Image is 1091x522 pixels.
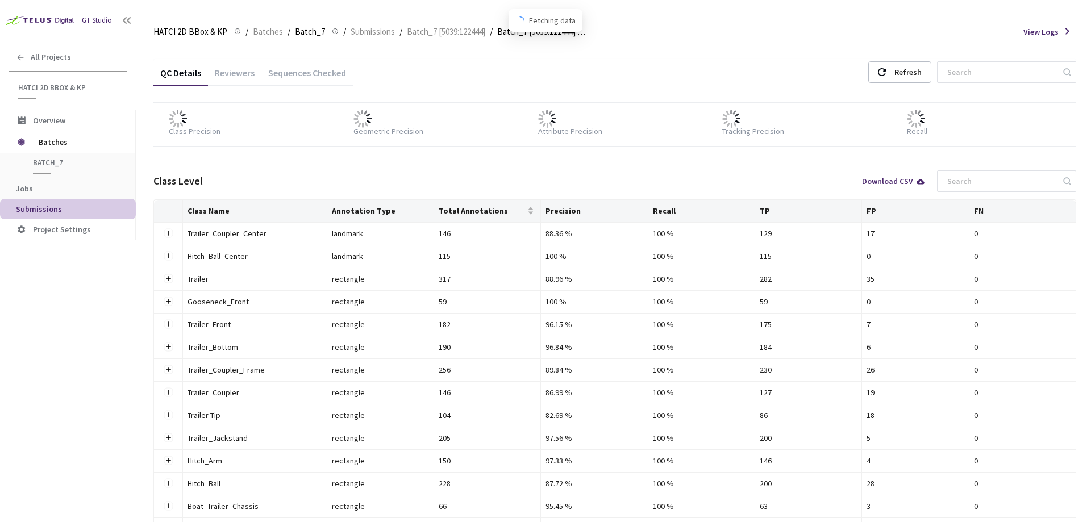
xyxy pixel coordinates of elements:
[332,454,429,467] div: rectangle
[653,295,750,308] div: 100 %
[439,250,536,262] div: 115
[545,477,643,490] div: 87.72 %
[497,25,589,39] span: Batch_7 [5039:122444] QC - [DATE]
[545,250,643,262] div: 100 %
[545,454,643,467] div: 97.33 %
[760,250,857,262] div: 115
[653,227,750,240] div: 100 %
[653,364,750,376] div: 100 %
[332,227,429,240] div: landmark
[867,454,964,467] div: 4
[332,364,429,376] div: rectangle
[862,200,969,223] th: FP
[545,409,643,421] div: 82.69 %
[434,200,541,223] th: Total Annotations
[545,227,643,240] div: 88.36 %
[653,273,750,285] div: 100 %
[760,386,857,399] div: 127
[867,364,964,376] div: 26
[332,250,429,262] div: landmark
[722,110,740,128] img: loader.gif
[439,295,536,308] div: 59
[353,110,372,128] img: loader.gif
[545,364,643,376] div: 89.84 %
[251,25,285,37] a: Batches
[974,250,1071,262] div: 0
[439,364,536,376] div: 256
[907,126,927,137] div: Recall
[188,409,313,421] div: Trailer-Tip
[760,500,857,512] div: 63
[164,320,173,329] button: Expand row
[188,432,313,444] div: Trailer_Jackstand
[295,25,325,39] span: Batch_7
[164,229,173,238] button: Expand row
[653,454,750,467] div: 100 %
[653,386,750,399] div: 100 %
[755,200,862,223] th: TP
[490,25,493,39] li: /
[1023,26,1059,37] span: View Logs
[332,273,429,285] div: rectangle
[538,126,602,137] div: Attribute Precision
[974,409,1071,421] div: 0
[153,174,203,189] div: Class Level
[867,386,964,399] div: 19
[760,364,857,376] div: 230
[439,273,536,285] div: 317
[188,341,313,353] div: Trailer_Bottom
[439,206,525,215] span: Total Annotations
[253,25,283,39] span: Batches
[974,386,1071,399] div: 0
[538,110,556,128] img: loader.gif
[867,477,964,490] div: 28
[288,25,290,39] li: /
[164,456,173,465] button: Expand row
[353,126,423,137] div: Geometric Precision
[343,25,346,39] li: /
[974,295,1071,308] div: 0
[169,126,220,137] div: Class Precision
[974,273,1071,285] div: 0
[332,386,429,399] div: rectangle
[907,110,925,128] img: loader.gif
[867,500,964,512] div: 3
[327,200,434,223] th: Annotation Type
[332,477,429,490] div: rectangle
[439,318,536,331] div: 182
[439,432,536,444] div: 205
[33,115,65,126] span: Overview
[541,200,648,223] th: Precision
[969,200,1076,223] th: FN
[33,158,117,168] span: Batch_7
[760,295,857,308] div: 59
[164,343,173,352] button: Expand row
[332,432,429,444] div: rectangle
[351,25,395,39] span: Submissions
[188,318,313,331] div: Trailer_Front
[722,126,784,137] div: Tracking Precision
[760,432,857,444] div: 200
[39,131,116,153] span: Batches
[407,25,485,39] span: Batch_7 [5039:122444]
[867,273,964,285] div: 35
[760,341,857,353] div: 184
[188,454,313,467] div: Hitch_Arm
[164,297,173,306] button: Expand row
[862,177,926,185] div: Download CSV
[648,200,755,223] th: Recall
[16,183,33,194] span: Jobs
[974,454,1071,467] div: 0
[529,14,576,27] span: Fetching data
[653,477,750,490] div: 100 %
[405,25,488,37] a: Batch_7 [5039:122444]
[82,15,112,26] div: GT Studio
[653,500,750,512] div: 100 %
[188,273,313,285] div: Trailer
[760,227,857,240] div: 129
[183,200,327,223] th: Class Name
[760,318,857,331] div: 175
[653,250,750,262] div: 100 %
[760,409,857,421] div: 86
[245,25,248,39] li: /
